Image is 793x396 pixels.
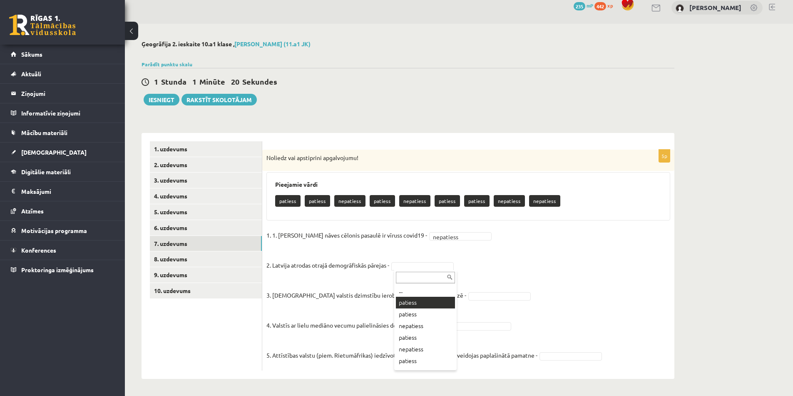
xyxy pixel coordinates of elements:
[396,297,455,308] div: patiess
[396,332,455,343] div: patiess
[396,343,455,355] div: nepatiess
[396,320,455,332] div: nepatiess
[396,367,455,378] div: patiess
[396,355,455,367] div: patiess
[396,285,455,297] div: ...
[396,308,455,320] div: patiess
